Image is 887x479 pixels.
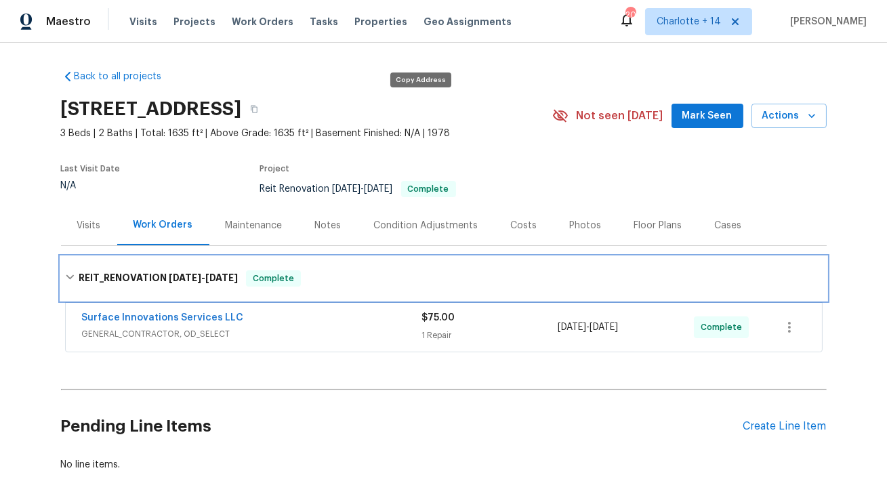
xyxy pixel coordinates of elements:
span: [PERSON_NAME] [785,15,867,28]
a: Back to all projects [61,70,191,83]
div: 1 Repair [422,329,558,342]
span: [DATE] [205,273,238,283]
span: Reit Renovation [260,184,456,194]
span: Geo Assignments [424,15,512,28]
span: 3 Beds | 2 Baths | Total: 1635 ft² | Above Grade: 1635 ft² | Basement Finished: N/A | 1978 [61,127,552,140]
span: Complete [247,272,300,285]
div: 207 [625,8,635,22]
span: [DATE] [333,184,361,194]
span: Properties [354,15,407,28]
h2: Pending Line Items [61,395,743,458]
div: Notes [315,219,342,232]
div: REIT_RENOVATION [DATE]-[DATE]Complete [61,257,827,300]
span: [DATE] [169,273,201,283]
div: Maintenance [226,219,283,232]
span: - [558,320,618,334]
button: Actions [751,104,827,129]
span: Complete [701,320,747,334]
span: $75.00 [422,313,455,322]
div: N/A [61,181,121,190]
div: Photos [570,219,602,232]
span: Work Orders [232,15,293,28]
span: Not seen [DATE] [577,109,663,123]
div: Visits [77,219,101,232]
span: [DATE] [558,322,586,332]
span: Tasks [310,17,338,26]
div: Costs [511,219,537,232]
button: Mark Seen [672,104,743,129]
span: Projects [173,15,215,28]
h6: REIT_RENOVATION [79,270,238,287]
span: Maestro [46,15,91,28]
div: Work Orders [133,218,193,232]
span: Mark Seen [682,108,733,125]
div: Cases [715,219,742,232]
h2: [STREET_ADDRESS] [61,102,242,116]
a: Surface Innovations Services LLC [82,313,244,322]
span: Project [260,165,290,173]
div: No line items. [61,458,827,472]
span: - [169,273,238,283]
span: [DATE] [590,322,618,332]
div: Floor Plans [634,219,682,232]
span: Visits [129,15,157,28]
div: Condition Adjustments [374,219,478,232]
div: Create Line Item [743,420,827,433]
span: [DATE] [365,184,393,194]
span: Last Visit Date [61,165,121,173]
span: GENERAL_CONTRACTOR, OD_SELECT [82,327,422,341]
span: Charlotte + 14 [657,15,721,28]
span: Complete [403,185,455,193]
span: - [333,184,393,194]
span: Actions [762,108,816,125]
